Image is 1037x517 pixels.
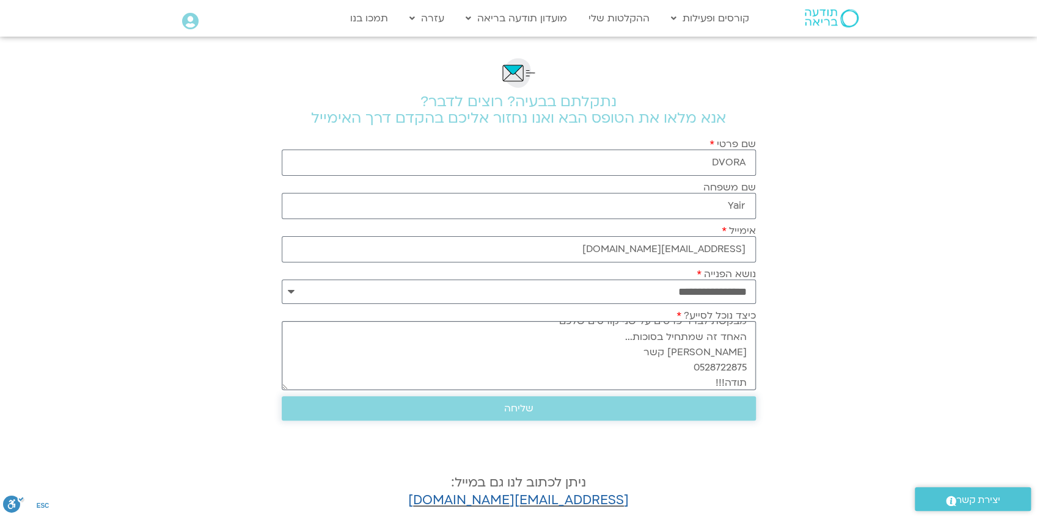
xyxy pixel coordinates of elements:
input: שם פרטי [282,150,756,176]
button: שליחה [282,396,756,421]
a: מועדון תודעה בריאה [460,7,573,30]
h4: ניתן לכתוב לנו גם במייל: [282,474,756,510]
label: כיצד נוכל לסייע? [676,310,756,321]
span: יצירת קשר [956,492,1000,508]
a: קורסים ופעילות [665,7,755,30]
a: [EMAIL_ADDRESS][DOMAIN_NAME] [408,491,629,509]
a: ההקלטות שלי [582,7,656,30]
label: שם משפחה [703,182,756,193]
span: שליחה [504,403,533,414]
form: טופס חדש [282,139,756,427]
label: שם פרטי [709,139,756,150]
input: אימייל [282,236,756,262]
input: שם משפחה [282,193,756,219]
img: תודעה בריאה [805,9,859,27]
h2: נתקלתם בבעיה? רוצים לדבר? אנא מלאו את הטופס הבא ואנו נחזור אליכם בהקדם דרך האימייל [282,93,756,126]
label: אימייל [722,225,756,236]
a: עזרה [403,7,450,30]
a: יצירת קשר [915,487,1031,511]
label: נושא הפנייה [697,269,756,280]
a: תמכו בנו [344,7,394,30]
